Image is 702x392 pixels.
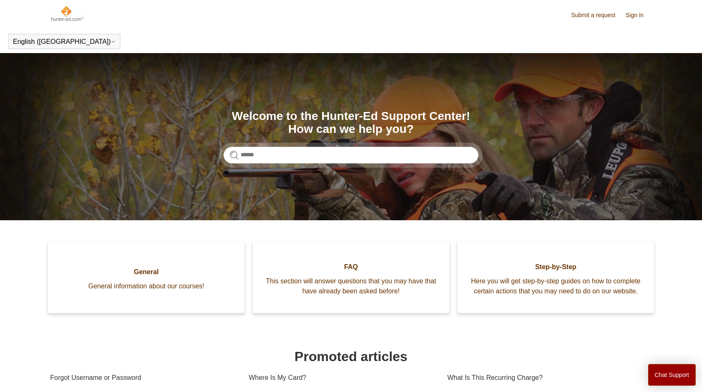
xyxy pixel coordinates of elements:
[13,38,116,46] button: English ([GEOGRAPHIC_DATA])
[648,364,696,386] button: Chat Support
[61,267,232,277] span: General
[48,241,244,313] a: General General information about our courses!
[470,276,641,296] span: Here you will get step-by-step guides on how to complete certain actions that you may need to do ...
[61,281,232,291] span: General information about our courses!
[253,241,449,313] a: FAQ This section will answer questions that you may have that have already been asked before!
[265,276,437,296] span: This section will answer questions that you may have that have already been asked before!
[458,241,654,313] a: Step-by-Step Here you will get step-by-step guides on how to complete certain actions that you ma...
[571,11,624,20] a: Submit a request
[626,11,652,20] a: Sign in
[50,346,652,367] h1: Promoted articles
[249,367,435,389] a: Where Is My Card?
[50,367,236,389] a: Forgot Username or Password
[50,5,84,22] img: Hunter-Ed Help Center home page
[447,367,646,389] a: What Is This Recurring Charge?
[470,262,641,272] span: Step-by-Step
[265,262,437,272] span: FAQ
[224,110,478,136] h1: Welcome to the Hunter-Ed Support Center! How can we help you?
[224,147,478,163] input: Search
